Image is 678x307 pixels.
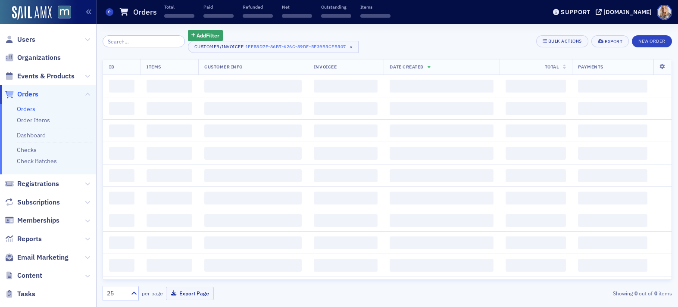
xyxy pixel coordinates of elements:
span: ‌ [360,14,391,18]
span: ‌ [321,14,351,18]
button: Customer/Invoicee1ef58d7f-86b7-626c-89df-5e39b5cfb507× [188,41,359,53]
div: Showing out of items [488,289,672,297]
span: ‌ [506,147,566,160]
span: ‌ [164,14,194,18]
div: 1ef58d7f-86b7-626c-89df-5e39b5cfb507 [245,42,346,51]
span: ‌ [109,80,134,93]
span: Tasks [17,289,35,299]
p: Items [360,4,391,10]
span: ‌ [314,236,378,249]
span: ‌ [314,147,378,160]
span: ‌ [109,169,134,182]
a: Registrations [5,179,59,189]
span: Payments [578,64,603,70]
span: Memberships [17,216,59,225]
span: Users [17,35,35,44]
p: Refunded [243,4,273,10]
span: ‌ [314,169,378,182]
span: ‌ [578,214,647,227]
span: ‌ [204,80,302,93]
a: Checks [17,146,37,154]
div: Export [605,39,622,44]
button: [DOMAIN_NAME] [596,9,655,15]
a: Tasks [5,289,35,299]
span: ‌ [204,102,302,115]
strong: 0 [653,289,659,297]
span: ‌ [147,192,192,205]
span: ‌ [390,259,493,272]
span: ‌ [578,80,647,93]
span: Invoicee [314,64,337,70]
span: × [347,43,355,51]
button: Export [591,35,629,47]
p: Total [164,4,194,10]
span: ‌ [147,236,192,249]
span: ‌ [204,214,302,227]
span: ‌ [147,169,192,182]
span: ‌ [578,169,647,182]
div: 25 [107,289,126,298]
span: ID [109,64,114,70]
span: ‌ [578,192,647,205]
span: Email Marketing [17,253,69,262]
span: ‌ [506,80,566,93]
button: AddFilter [188,30,223,41]
span: Registrations [17,179,59,189]
span: ‌ [147,259,192,272]
a: Subscriptions [5,198,60,207]
span: ‌ [147,214,192,227]
span: ‌ [204,192,302,205]
span: Profile [657,5,672,20]
span: Add Filter [197,31,219,39]
span: ‌ [390,214,493,227]
span: ‌ [390,192,493,205]
span: ‌ [204,259,302,272]
div: Customer/Invoicee [194,44,244,50]
span: ‌ [109,259,134,272]
span: ‌ [147,102,192,115]
span: ‌ [314,124,378,137]
span: ‌ [314,214,378,227]
span: ‌ [506,169,566,182]
a: Dashboard [17,131,46,139]
span: ‌ [390,102,493,115]
span: Organizations [17,53,61,62]
a: Memberships [5,216,59,225]
a: Reports [5,234,42,244]
span: ‌ [390,169,493,182]
a: Order Items [17,116,50,124]
a: Check Batches [17,157,57,165]
a: Organizations [5,53,61,62]
h1: Orders [133,7,157,17]
a: Content [5,271,42,280]
strong: 0 [633,289,639,297]
span: Date Created [390,64,423,70]
a: Email Marketing [5,253,69,262]
span: ‌ [282,14,312,18]
span: ‌ [109,214,134,227]
span: ‌ [578,236,647,249]
img: SailAMX [58,6,71,19]
span: Content [17,271,42,280]
span: ‌ [390,236,493,249]
a: Users [5,35,35,44]
label: per page [142,289,163,297]
a: Orders [17,105,35,113]
span: ‌ [506,192,566,205]
span: ‌ [314,80,378,93]
span: Total [545,64,559,70]
span: ‌ [390,147,493,160]
span: Customer Info [204,64,243,70]
span: ‌ [578,147,647,160]
span: ‌ [578,102,647,115]
span: ‌ [314,192,378,205]
button: Bulk Actions [536,35,588,47]
span: ‌ [203,14,234,18]
span: ‌ [314,259,378,272]
span: ‌ [204,147,302,160]
span: ‌ [506,102,566,115]
p: Paid [203,4,234,10]
input: Search… [103,35,185,47]
span: ‌ [506,236,566,249]
span: ‌ [147,124,192,137]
